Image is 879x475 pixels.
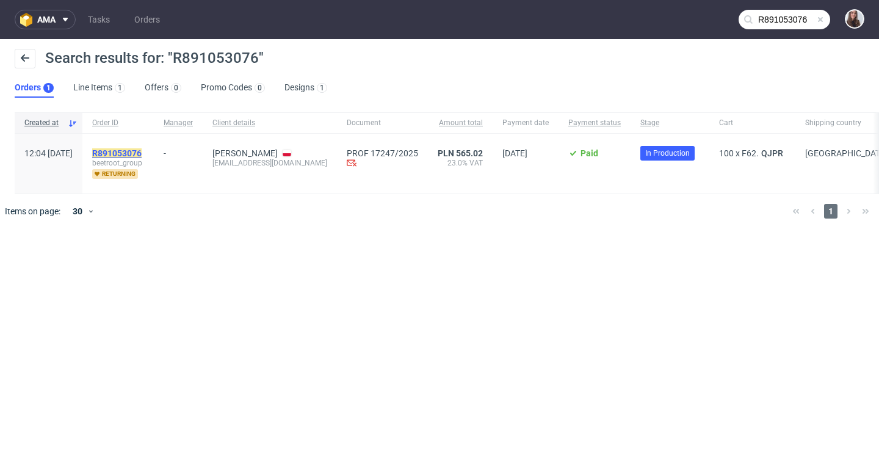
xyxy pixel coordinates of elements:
[201,78,265,98] a: Promo Codes0
[645,148,690,159] span: In Production
[719,148,734,158] span: 100
[568,118,621,128] span: Payment status
[502,148,527,158] span: [DATE]
[742,148,759,158] span: F62.
[719,148,786,158] div: x
[846,10,863,27] img: Sandra Beśka
[92,169,138,179] span: returning
[719,118,786,128] span: Cart
[164,118,193,128] span: Manager
[438,118,483,128] span: Amount total
[438,158,483,168] span: 23.0% VAT
[92,118,144,128] span: Order ID
[258,84,262,92] div: 0
[581,148,598,158] span: Paid
[24,118,63,128] span: Created at
[37,15,56,24] span: ama
[45,49,264,67] span: Search results for: "R891053076"
[174,84,178,92] div: 0
[284,78,327,98] a: Designs1
[212,118,327,128] span: Client details
[92,148,142,158] mark: R891053076
[145,78,181,98] a: Offers0
[212,158,327,168] div: [EMAIL_ADDRESS][DOMAIN_NAME]
[347,118,418,128] span: Document
[46,84,51,92] div: 1
[759,148,786,158] a: QJPR
[73,78,125,98] a: Line Items1
[502,118,549,128] span: Payment date
[438,148,483,158] span: PLN 565.02
[118,84,122,92] div: 1
[24,148,73,158] span: 12:04 [DATE]
[824,204,837,219] span: 1
[320,84,324,92] div: 1
[164,143,193,158] div: -
[92,158,144,168] span: beetroot_group
[5,205,60,217] span: Items on page:
[65,203,87,220] div: 30
[15,78,54,98] a: Orders1
[92,148,144,158] a: R891053076
[212,148,278,158] a: [PERSON_NAME]
[15,10,76,29] button: ama
[20,13,37,27] img: logo
[640,118,700,128] span: Stage
[347,148,418,158] a: PROF 17247/2025
[81,10,117,29] a: Tasks
[127,10,167,29] a: Orders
